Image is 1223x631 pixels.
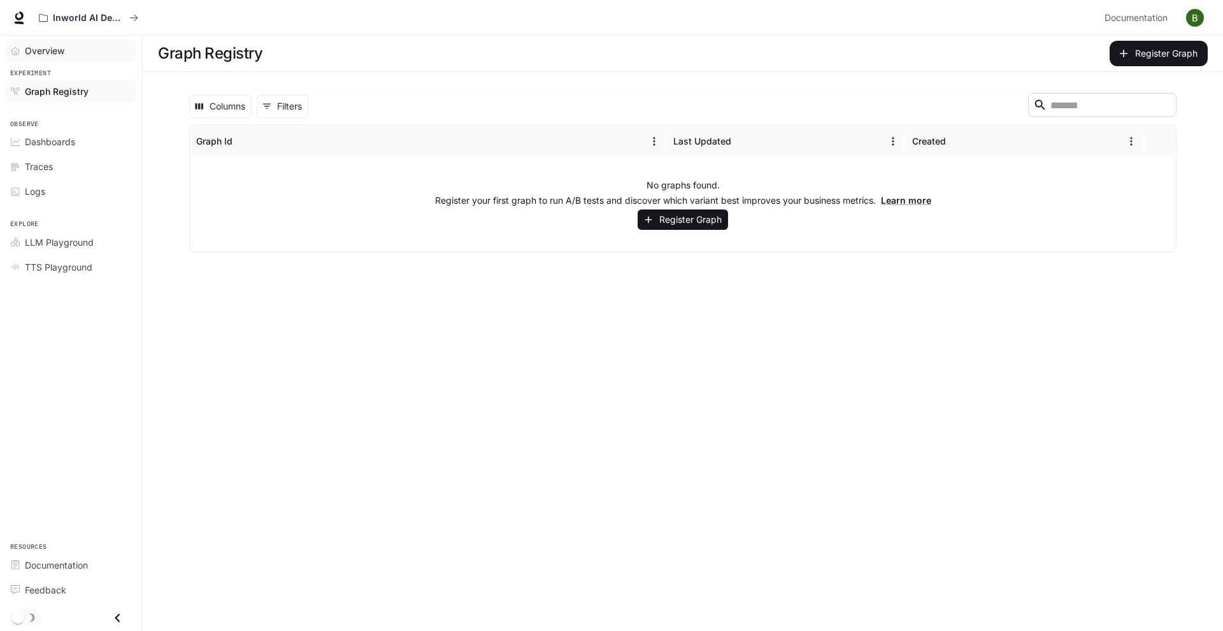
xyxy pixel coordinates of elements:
[673,136,731,146] div: Last Updated
[645,132,664,151] button: Menu
[103,605,132,631] button: Close drawer
[11,610,24,624] span: Dark mode toggle
[25,583,66,597] span: Feedback
[53,13,124,24] p: Inworld AI Demos
[435,194,931,207] p: Register your first graph to run A/B tests and discover which variant best improves your business...
[25,44,64,57] span: Overview
[25,260,92,274] span: TTS Playground
[5,131,137,153] a: Dashboards
[5,231,137,253] a: LLM Playground
[25,135,75,148] span: Dashboards
[25,236,94,249] span: LLM Playground
[1122,132,1141,151] button: Menu
[189,95,252,118] button: Select columns
[5,180,137,202] a: Logs
[733,132,752,151] button: Sort
[5,80,137,103] a: Graph Registry
[25,160,53,173] span: Traces
[257,95,308,118] button: Show filters
[5,579,137,601] a: Feedback
[638,209,728,230] button: Register Graph
[33,5,144,31] button: All workspaces
[1186,9,1204,27] img: User avatar
[25,85,89,98] span: Graph Registry
[647,179,720,192] p: No graphs found.
[5,155,137,178] a: Traces
[25,185,45,198] span: Logs
[5,256,137,278] a: TTS Playground
[883,132,903,151] button: Menu
[1099,5,1177,31] a: Documentation
[158,41,262,66] h1: Graph Registry
[234,132,253,151] button: Sort
[5,39,137,62] a: Overview
[1182,5,1208,31] button: User avatar
[947,132,966,151] button: Sort
[912,136,946,146] div: Created
[1110,41,1208,66] button: Register Graph
[1105,10,1168,26] span: Documentation
[5,554,137,576] a: Documentation
[881,195,931,206] a: Learn more
[25,558,88,572] span: Documentation
[196,136,232,146] div: Graph Id
[1028,93,1177,120] div: Search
